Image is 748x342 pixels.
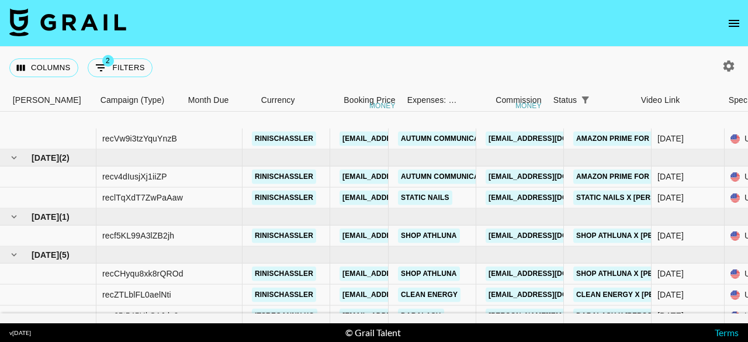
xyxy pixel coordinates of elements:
a: [EMAIL_ADDRESS][DOMAIN_NAME] [486,191,617,205]
button: Sort [593,92,610,108]
div: [PERSON_NAME] [13,89,81,112]
a: rinischassler [252,267,316,281]
button: Show filters [577,92,593,108]
a: Clean Energy [398,288,460,302]
a: rinischassler [252,170,316,184]
button: hide children [6,209,22,225]
div: recv4dIusjXj1iiZP [102,171,167,182]
div: Jun '25 [657,171,684,182]
a: rinischassler [252,191,316,205]
div: Booking Price [344,89,395,112]
span: ( 5 ) [59,249,70,261]
div: Booker [7,89,95,112]
button: open drawer [722,12,746,35]
a: Shop Athluna [398,267,460,281]
a: [EMAIL_ADDRESS][DOMAIN_NAME] [486,229,617,243]
a: Shop Athluna x [PERSON_NAME] [573,267,704,281]
a: [EMAIL_ADDRESS][DOMAIN_NAME] [340,229,470,243]
a: [EMAIL_ADDRESS][DOMAIN_NAME] [486,288,617,302]
div: Campaign (Type) [101,89,165,112]
a: [EMAIL_ADDRESS][DOMAIN_NAME] [486,170,617,184]
div: recCHyqu8xk8rQROd [102,268,183,279]
div: Video Link [641,89,680,112]
a: Terms [715,327,739,338]
div: Status [548,89,635,112]
button: Show filters [88,58,153,77]
a: itsregannn.xo [252,309,317,323]
a: Static Nails x [PERSON_NAME] [573,191,696,205]
a: rinischassler [252,229,316,243]
span: ( 1 ) [59,211,70,223]
a: [EMAIL_ADDRESS][DOMAIN_NAME] [340,191,470,205]
div: money [369,102,396,109]
a: [EMAIL_ADDRESS][DOMAIN_NAME] [340,267,470,281]
a: Autumn Communications LLC [398,132,520,146]
a: rinischassler [252,132,316,146]
span: ( 2 ) [59,152,70,164]
button: hide children [6,247,22,263]
div: Expenses: Remove Commission? [407,89,458,112]
div: Aug '25 [657,289,684,300]
div: Month Due [188,89,229,112]
div: Month Due [182,89,255,112]
div: recf5KL99A3lZB2jh [102,230,174,241]
a: [EMAIL_ADDRESS][DOMAIN_NAME] [486,132,617,146]
div: © Grail Talent [345,327,401,338]
a: Autumn Communications LLC [398,170,520,184]
img: Grail Talent [9,8,126,36]
a: [EMAIL_ADDRESS][DOMAIN_NAME] [340,288,470,302]
div: money [515,102,542,109]
div: Aug '25 [657,310,684,322]
div: v [DATE] [9,329,31,337]
div: reclTqXdT7ZwPaAaw [102,192,183,203]
div: Status [553,89,577,112]
div: Currency [261,89,295,112]
div: Jul '25 [657,230,684,241]
div: Campaign (Type) [95,89,182,112]
div: recZTLblFL0aelNti [102,289,171,300]
a: rinischassler [252,288,316,302]
span: [DATE] [32,211,59,223]
div: 1 active filter [577,92,593,108]
a: Static Nails [398,191,452,205]
span: [DATE] [32,152,59,164]
button: hide children [6,150,22,166]
div: Currency [255,89,314,112]
span: 2 [102,55,114,67]
div: rec65t545HkQ1Jdc6 [102,310,178,322]
div: recVw9i3tzYquYnzB [102,133,177,144]
button: Select columns [9,58,78,77]
a: Clean Energy x [PERSON_NAME] [573,288,705,302]
a: Amazon Prime for Young Adults [573,132,711,146]
div: Jun '25 [657,192,684,203]
a: Shop Athluna [398,229,460,243]
div: Video Link [635,89,723,112]
div: May '25 [657,133,684,144]
a: [EMAIL_ADDRESS][DOMAIN_NAME] [340,132,470,146]
a: Shop Athluna x [PERSON_NAME] [573,229,704,243]
div: Aug '25 [657,268,684,279]
span: [DATE] [32,249,59,261]
a: [EMAIL_ADDRESS][DOMAIN_NAME] [340,170,470,184]
a: Amazon Prime for Young Adults [573,170,711,184]
div: Expenses: Remove Commission? [401,89,460,112]
a: [EMAIL_ADDRESS][DOMAIN_NAME] [486,267,617,281]
a: Dabalash [398,309,444,323]
div: Commission [496,89,542,112]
